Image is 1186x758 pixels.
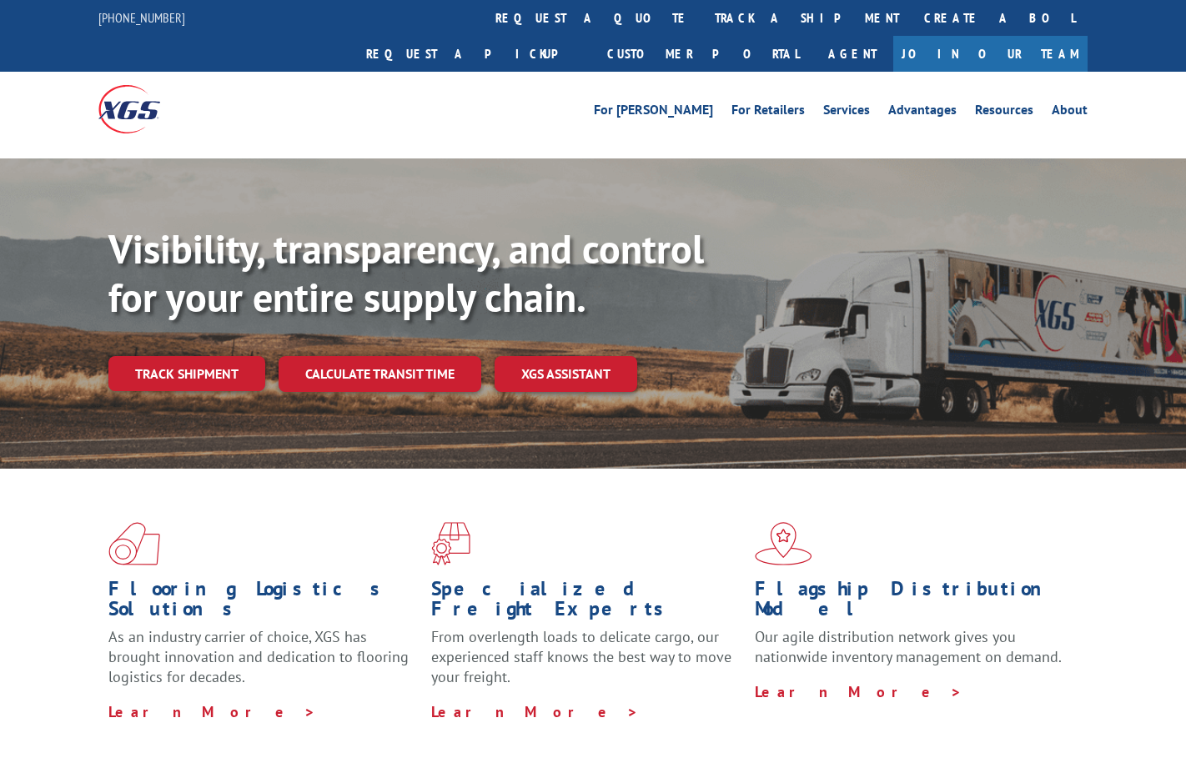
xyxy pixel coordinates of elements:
a: Resources [975,103,1033,122]
a: Agent [812,36,893,72]
a: For Retailers [731,103,805,122]
a: Learn More > [431,702,639,721]
a: XGS ASSISTANT [495,356,637,392]
a: Services [823,103,870,122]
h1: Flagship Distribution Model [755,579,1065,627]
a: [PHONE_NUMBER] [98,9,185,26]
h1: Flooring Logistics Solutions [108,579,419,627]
a: Customer Portal [595,36,812,72]
h1: Specialized Freight Experts [431,579,741,627]
a: Join Our Team [893,36,1088,72]
img: xgs-icon-total-supply-chain-intelligence-red [108,522,160,565]
img: xgs-icon-focused-on-flooring-red [431,522,470,565]
a: Advantages [888,103,957,122]
img: xgs-icon-flagship-distribution-model-red [755,522,812,565]
p: From overlength loads to delicate cargo, our experienced staff knows the best way to move your fr... [431,627,741,701]
a: Request a pickup [354,36,595,72]
a: Calculate transit time [279,356,481,392]
span: Our agile distribution network gives you nationwide inventory management on demand. [755,627,1062,666]
a: For [PERSON_NAME] [594,103,713,122]
a: Track shipment [108,356,265,391]
b: Visibility, transparency, and control for your entire supply chain. [108,223,704,323]
a: Learn More > [108,702,316,721]
span: As an industry carrier of choice, XGS has brought innovation and dedication to flooring logistics... [108,627,409,686]
a: Learn More > [755,682,962,701]
a: About [1052,103,1088,122]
